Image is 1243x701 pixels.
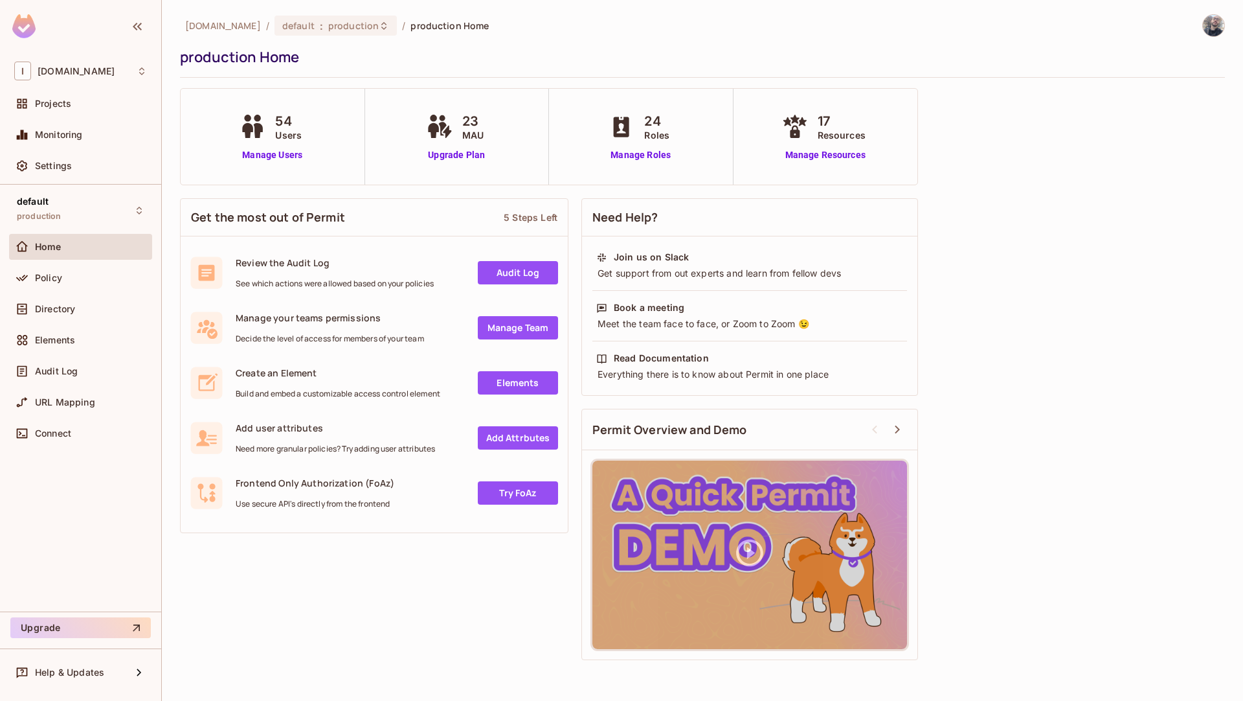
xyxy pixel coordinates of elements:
li: / [266,19,269,32]
span: Build and embed a customizable access control element [236,389,440,399]
span: 54 [275,111,302,131]
span: Connect [35,428,71,439]
a: Manage Team [478,316,558,339]
span: Need Help? [592,209,658,225]
span: MAU [462,128,484,142]
a: Audit Log [478,261,558,284]
span: I [14,62,31,80]
span: Review the Audit Log [236,257,434,269]
span: See which actions were allowed based on your policies [236,279,434,289]
button: Upgrade [10,617,151,638]
span: 24 [644,111,669,131]
span: Audit Log [35,366,78,376]
li: / [402,19,405,32]
span: Get the most out of Permit [191,209,345,225]
img: SReyMgAAAABJRU5ErkJggg== [12,14,36,38]
span: Workspace: inventa.shop [38,66,115,76]
span: Users [275,128,302,142]
span: Create an Element [236,367,440,379]
div: Book a meeting [614,301,684,314]
span: Permit Overview and Demo [592,422,747,438]
span: Settings [35,161,72,171]
span: Home [35,242,62,252]
span: Projects [35,98,71,109]
div: 5 Steps Left [504,211,557,224]
span: production [17,211,62,222]
span: default [17,196,49,207]
span: Help & Updates [35,667,104,678]
img: Hugo Ariaz [1203,15,1224,36]
a: Upgrade Plan [423,148,490,162]
span: Manage your teams permissions [236,312,424,324]
span: Frontend Only Authorization (FoAz) [236,477,394,489]
span: URL Mapping [35,397,95,408]
span: default [282,19,315,32]
span: Add user attributes [236,422,435,434]
a: Add Attrbutes [478,426,558,450]
span: 17 [818,111,866,131]
span: Resources [818,128,866,142]
div: Meet the team face to face, or Zoom to Zoom 😉 [596,317,903,330]
span: Use secure API's directly from the frontend [236,499,394,509]
a: Manage Roles [605,148,676,162]
div: Join us on Slack [614,251,689,264]
a: Try FoAz [478,481,558,505]
span: Decide the level of access for members of your team [236,334,424,344]
a: Elements [478,371,558,395]
span: Monitoring [35,130,83,140]
span: Need more granular policies? Try adding user attributes [236,444,435,454]
span: Policy [35,273,62,283]
span: 23 [462,111,484,131]
span: Directory [35,304,75,314]
span: production [328,19,379,32]
div: Everything there is to know about Permit in one place [596,368,903,381]
span: Elements [35,335,75,345]
span: : [319,21,324,31]
div: production Home [180,47,1218,67]
span: the active workspace [185,19,261,32]
a: Manage Users [236,148,308,162]
a: Manage Resources [779,148,872,162]
div: Read Documentation [614,352,709,365]
span: production Home [410,19,489,32]
div: Get support from out experts and learn from fellow devs [596,267,903,280]
span: Roles [644,128,669,142]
